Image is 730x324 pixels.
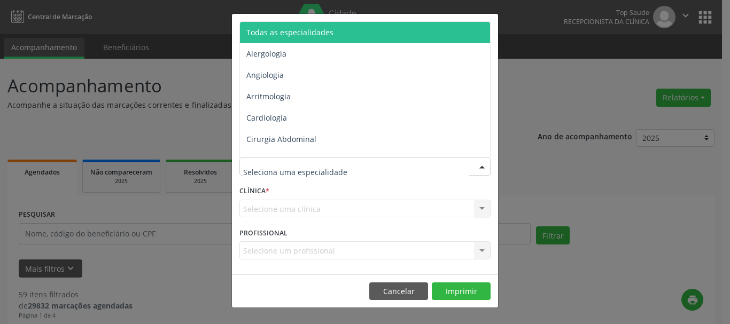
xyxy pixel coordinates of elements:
[246,113,287,123] span: Cardiologia
[246,70,284,80] span: Angiologia
[432,282,491,301] button: Imprimir
[369,282,428,301] button: Cancelar
[239,183,269,200] label: CLÍNICA
[477,14,498,40] button: Close
[246,27,333,37] span: Todas as especialidades
[239,225,288,241] label: PROFISSIONAL
[246,155,312,165] span: Cirurgia Bariatrica
[239,21,362,35] h5: Relatório de agendamentos
[246,91,291,101] span: Arritmologia
[243,161,469,183] input: Seleciona uma especialidade
[246,49,286,59] span: Alergologia
[246,134,316,144] span: Cirurgia Abdominal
